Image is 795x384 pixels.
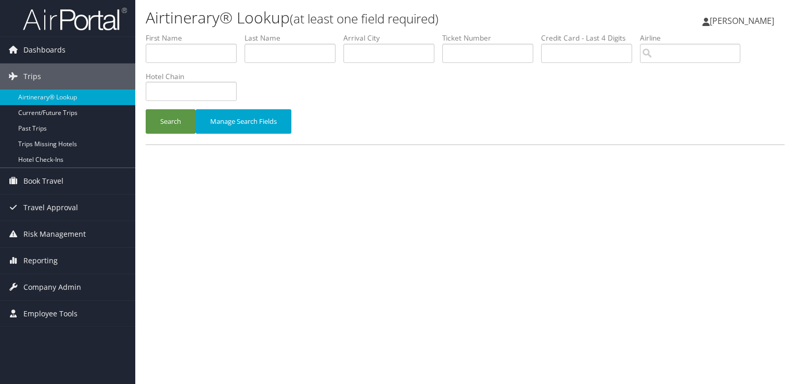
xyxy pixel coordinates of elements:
[23,63,41,89] span: Trips
[196,109,291,134] button: Manage Search Fields
[640,33,748,43] label: Airline
[702,5,785,36] a: [PERSON_NAME]
[23,7,127,31] img: airportal-logo.png
[146,7,572,29] h1: Airtinerary® Lookup
[710,15,774,27] span: [PERSON_NAME]
[23,37,66,63] span: Dashboards
[290,10,439,27] small: (at least one field required)
[541,33,640,43] label: Credit Card - Last 4 Digits
[146,71,245,82] label: Hotel Chain
[442,33,541,43] label: Ticket Number
[23,195,78,221] span: Travel Approval
[23,168,63,194] span: Book Travel
[23,274,81,300] span: Company Admin
[23,301,78,327] span: Employee Tools
[23,248,58,274] span: Reporting
[343,33,442,43] label: Arrival City
[245,33,343,43] label: Last Name
[23,221,86,247] span: Risk Management
[146,109,196,134] button: Search
[146,33,245,43] label: First Name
